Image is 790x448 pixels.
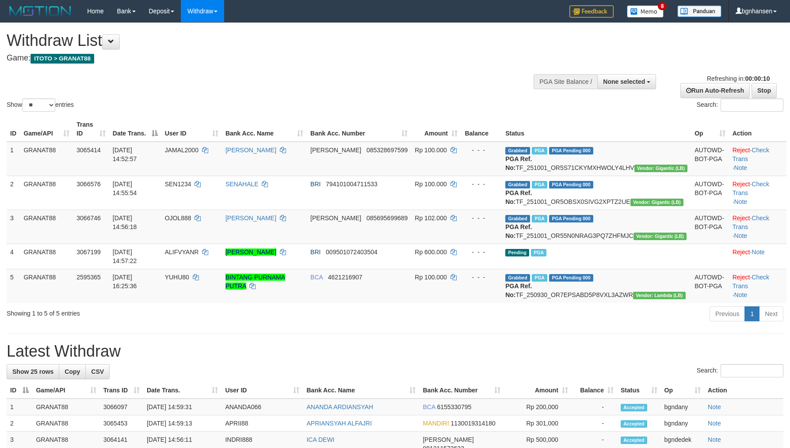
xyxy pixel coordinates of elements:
th: Status: activate to sort column ascending [617,382,661,399]
span: Marked by bgndedek [532,215,547,222]
span: Copy 085328697599 to clipboard [366,147,408,154]
a: ANANDA ARDIANSYAH [306,403,373,410]
td: TF_251001_OR5OBSX0SIVG2XPTZ2UE [502,176,691,210]
td: TF_251001_OR55N0NRAG3PQ7ZHFMJC [502,210,691,244]
a: BINTANG PURNAMA PUTRA [225,274,285,290]
a: Note [708,403,721,410]
span: PGA Pending [549,215,593,222]
a: Next [759,306,783,321]
label: Show entries [7,98,74,112]
td: GRANAT88 [20,142,73,176]
td: [DATE] 14:59:13 [143,415,221,432]
a: ICA DEWI [306,436,334,443]
th: Game/API: activate to sort column ascending [20,117,73,142]
td: 5 [7,269,20,303]
a: 1 [744,306,759,321]
a: Previous [710,306,745,321]
input: Search: [721,364,783,377]
span: OJOL888 [165,215,191,222]
h1: Latest Withdraw [7,343,783,360]
td: 2 [7,415,32,432]
span: Rp 100.000 [415,181,447,188]
td: GRANAT88 [20,210,73,244]
span: [PERSON_NAME] [310,147,361,154]
th: Status [502,117,691,142]
th: Bank Acc. Number: activate to sort column ascending [307,117,411,142]
span: PGA Pending [549,274,593,282]
a: Note [734,198,748,205]
a: Note [752,248,765,256]
th: Amount: activate to sort column ascending [411,117,461,142]
td: [DATE] 14:59:31 [143,399,221,415]
div: - - - [465,248,498,256]
td: bgndany [661,415,705,432]
td: 4 [7,244,20,269]
td: GRANAT88 [20,244,73,269]
td: AUTOWD-BOT-PGA [691,210,729,244]
img: Feedback.jpg [569,5,614,18]
a: Check Trans [733,215,769,230]
div: - - - [465,146,498,154]
td: 3066097 [100,399,143,415]
td: · · [729,210,786,244]
img: MOTION_logo.png [7,4,74,18]
div: Showing 1 to 5 of 5 entries [7,305,323,318]
td: 3065453 [100,415,143,432]
a: Copy [59,364,86,379]
td: GRANAT88 [20,176,73,210]
span: JAMAL2000 [165,147,198,154]
a: Run Auto-Refresh [680,83,750,98]
div: PGA Site Balance / [534,74,597,89]
th: Trans ID: activate to sort column ascending [73,117,109,142]
span: Marked by bgndany [532,274,547,282]
th: Date Trans.: activate to sort column ascending [143,382,221,399]
td: 1 [7,142,20,176]
a: Reject [733,215,750,222]
a: Reject [733,181,750,188]
span: CSV [91,368,104,375]
span: [PERSON_NAME] [310,215,361,222]
span: Accepted [621,420,647,428]
span: Vendor URL: https://dashboard.q2checkout.com/secure [630,199,684,206]
span: MANDIRI [423,420,449,427]
b: PGA Ref. No: [505,189,532,205]
th: Action [704,382,783,399]
a: [PERSON_NAME] [225,215,276,222]
td: · · [729,269,786,303]
span: PGA Pending [549,147,593,154]
td: 2 [7,176,20,210]
a: SENAHALE [225,181,259,188]
span: Copy [65,368,80,375]
h1: Withdraw List [7,32,518,49]
span: Vendor URL: https://dashboard.q2checkout.com/secure [634,165,688,172]
span: 8 [658,2,667,10]
th: User ID: activate to sort column ascending [161,117,222,142]
td: 1 [7,399,32,415]
span: Vendor URL: https://dashboard.q2checkout.com/secure [633,292,686,299]
th: Game/API: activate to sort column ascending [32,382,99,399]
span: BCA [310,274,323,281]
td: GRANAT88 [32,415,99,432]
div: - - - [465,273,498,282]
th: Op: activate to sort column ascending [661,382,705,399]
button: None selected [597,74,656,89]
b: PGA Ref. No: [505,155,532,171]
span: Grabbed [505,274,530,282]
span: [DATE] 14:57:22 [113,248,137,264]
span: Copy 1130019314180 to clipboard [451,420,496,427]
td: TF_251001_OR5S71CKYMXHWOLY4LHV [502,142,691,176]
span: ALIFVYANR [165,248,199,256]
span: Copy 6155330795 to clipboard [437,403,471,410]
td: · · [729,142,786,176]
a: Reject [733,274,750,281]
td: 3 [7,210,20,244]
td: AUTOWD-BOT-PGA [691,176,729,210]
label: Search: [697,98,783,112]
a: [PERSON_NAME] [225,248,276,256]
span: 3065414 [76,147,101,154]
span: YUHU80 [165,274,189,281]
span: Copy 009501072403504 to clipboard [326,248,378,256]
span: PGA Pending [549,181,593,188]
th: Bank Acc. Name: activate to sort column ascending [222,117,307,142]
span: Accepted [621,404,647,411]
